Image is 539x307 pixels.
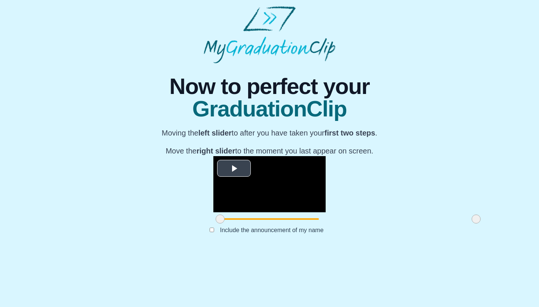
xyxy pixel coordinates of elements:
[198,129,232,137] b: left slider
[217,160,251,177] button: Play Video
[197,147,235,155] b: right slider
[162,98,377,120] span: GraduationClip
[162,128,377,138] p: Moving the to after you have taken your .
[325,129,375,137] b: first two steps
[204,6,335,63] img: MyGraduationClip
[214,224,330,236] label: Include the announcement of my name
[213,156,326,212] div: Video Player
[162,146,377,156] p: Move the to the moment you last appear on screen.
[162,75,377,98] span: Now to perfect your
